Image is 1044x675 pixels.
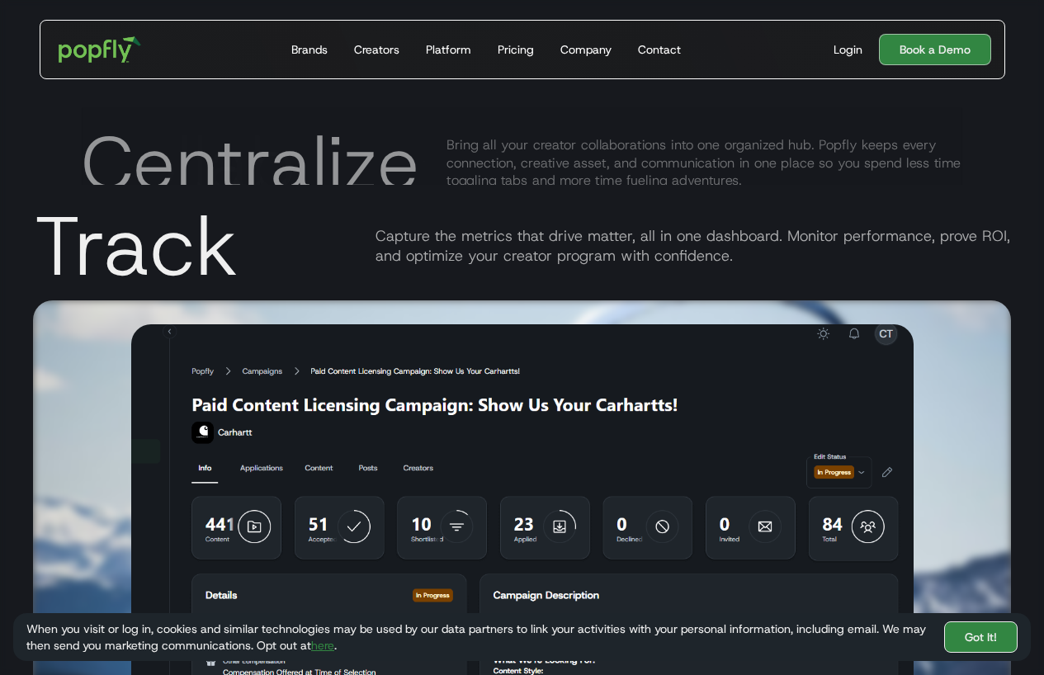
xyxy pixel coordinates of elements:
a: Company [554,21,618,78]
div: Contact [638,41,681,58]
div: When you visit or log in, cookies and similar technologies may be used by our data partners to li... [26,621,931,654]
a: Creators [347,21,406,78]
div: Creators [354,41,399,58]
a: Pricing [491,21,541,78]
a: Brands [285,21,334,78]
div: Capture the metrics that drive matter, all in one dashboard. Monitor performance, prove ROI, and ... [376,226,1011,266]
a: here [311,638,334,653]
a: Book a Demo [879,34,991,65]
a: home [47,25,154,74]
div: Company [560,41,612,58]
a: Login [827,41,869,58]
a: Got It! [944,621,1018,653]
div: Brands [291,41,328,58]
a: Platform [419,21,478,78]
div: Platform [426,41,471,58]
div: Pricing [498,41,534,58]
div: Login [834,41,862,58]
a: Contact [631,21,687,78]
div: Track [33,205,239,287]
